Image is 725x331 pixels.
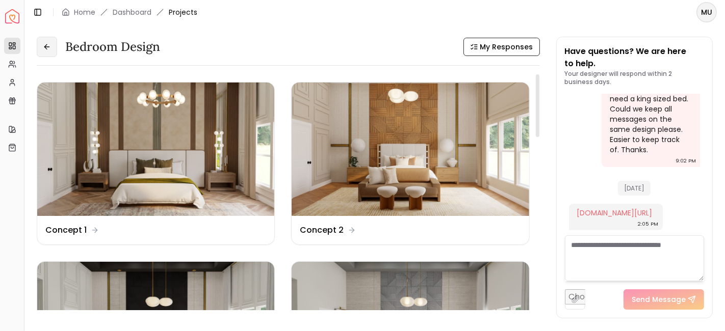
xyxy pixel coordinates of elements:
[37,82,275,245] a: Concept 1Concept 1
[5,9,19,23] a: Spacejoy
[610,84,690,155] div: Just seeing this. We need a king sized bed. Could we keep all messages on the same design please....
[62,7,197,17] nav: breadcrumb
[565,70,705,86] p: Your designer will respond within 2 business days.
[300,224,344,236] dd: Concept 2
[480,42,533,52] span: My Responses
[638,219,659,229] div: 2:05 PM
[292,82,529,216] img: Concept 2
[5,9,19,23] img: Spacejoy Logo
[565,45,705,70] p: Have questions? We are here to help.
[463,38,540,56] button: My Responses
[618,181,651,196] span: [DATE]
[676,156,696,166] div: 9:02 PM
[74,7,95,17] a: Home
[169,7,197,17] span: Projects
[65,39,160,55] h3: Bedroom Design
[45,224,87,236] dd: Concept 1
[696,2,717,22] button: MU
[291,82,529,245] a: Concept 2Concept 2
[577,208,653,218] a: [DOMAIN_NAME][URL]
[37,82,274,216] img: Concept 1
[697,3,716,21] span: MU
[113,7,151,17] a: Dashboard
